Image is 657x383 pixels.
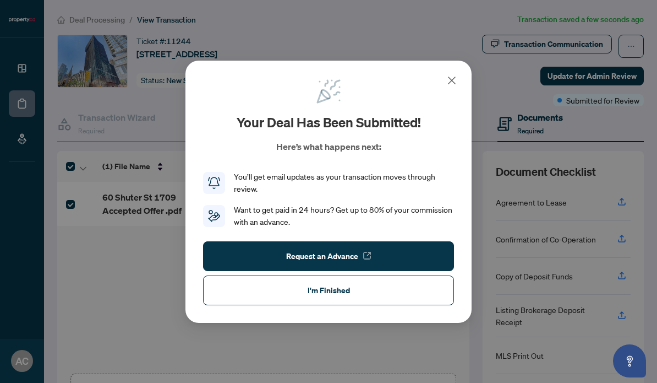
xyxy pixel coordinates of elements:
div: You’ll get email updates as your transaction moves through review. [234,171,454,195]
h2: Your deal has been submitted! [237,114,421,131]
button: I'm Finished [203,275,454,305]
span: I'm Finished [308,281,350,299]
button: Request an Advance [203,241,454,271]
p: Here’s what happens next: [276,140,381,153]
span: Request an Advance [286,247,358,265]
button: Open asap [613,344,646,377]
div: Want to get paid in 24 hours? Get up to 80% of your commission with an advance. [234,204,454,228]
